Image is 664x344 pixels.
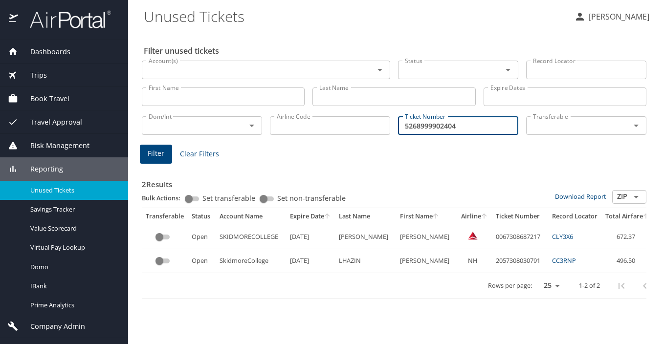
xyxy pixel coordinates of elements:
th: First Name [396,208,457,225]
span: NH [468,256,477,265]
p: Rows per page: [488,282,532,289]
a: CLY3X6 [552,232,573,241]
span: Dashboards [18,46,70,57]
th: Ticket Number [492,208,548,225]
span: Value Scorecard [30,224,116,233]
td: [PERSON_NAME] [396,225,457,249]
th: Expire Date [286,208,335,225]
img: icon-airportal.png [9,10,19,29]
button: Clear Filters [176,145,223,163]
button: [PERSON_NAME] [570,8,653,25]
h2: Filter unused tickets [144,43,648,59]
th: Last Name [335,208,396,225]
td: 496.50 [601,249,654,273]
button: sort [481,214,488,220]
span: Travel Approval [18,117,82,128]
span: Savings Tracker [30,205,116,214]
span: Risk Management [18,140,89,151]
span: Prime Analytics [30,301,116,310]
td: [DATE] [286,225,335,249]
button: Open [373,63,387,77]
span: IBank [30,281,116,291]
button: sort [433,214,440,220]
h3: 2 Results [142,173,646,190]
span: Filter [148,148,164,160]
td: [PERSON_NAME] [396,249,457,273]
th: Status [188,208,216,225]
span: Trips [18,70,47,81]
div: Transferable [146,212,184,221]
p: [PERSON_NAME] [586,11,649,22]
span: Virtual Pay Lookup [30,243,116,252]
a: Download Report [555,192,606,201]
td: 0067308687217 [492,225,548,249]
td: SkidmoreCollege [216,249,286,273]
span: Reporting [18,164,63,174]
span: Set transferable [202,195,255,202]
button: Filter [140,145,172,164]
td: Open [188,249,216,273]
p: Bulk Actions: [142,193,188,202]
td: SKIDMORECOLLEGE [216,225,286,249]
td: LHAZIN [335,249,396,273]
button: Open [501,63,515,77]
td: [DATE] [286,249,335,273]
td: [PERSON_NAME] [335,225,396,249]
button: Open [629,119,643,132]
a: CC3RNP [552,256,576,265]
span: Clear Filters [180,148,219,160]
select: rows per page [536,279,563,293]
h1: Unused Tickets [144,1,566,31]
button: sort [324,214,331,220]
button: sort [643,214,650,220]
img: Delta Airlines [468,231,478,240]
span: Set non-transferable [277,195,346,202]
th: Airline [457,208,492,225]
button: Open [245,119,259,132]
td: 2057308030791 [492,249,548,273]
th: Total Airfare [601,208,654,225]
span: Unused Tickets [30,186,116,195]
th: Record Locator [548,208,601,225]
th: Account Name [216,208,286,225]
p: 1-2 of 2 [579,282,600,289]
td: 672.37 [601,225,654,249]
span: Book Travel [18,93,69,104]
span: Company Admin [18,321,85,332]
img: airportal-logo.png [19,10,111,29]
button: Open [629,190,643,204]
span: Domo [30,262,116,272]
td: Open [188,225,216,249]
